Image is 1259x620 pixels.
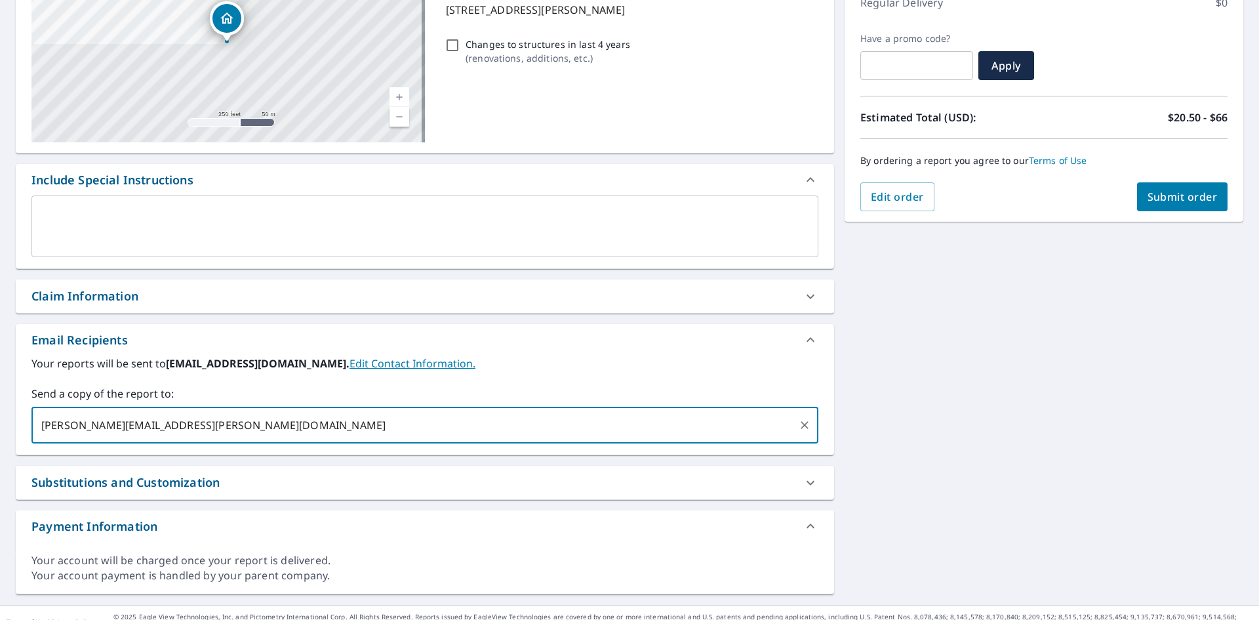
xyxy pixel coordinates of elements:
[210,1,244,42] div: Dropped pin, building 1, Residential property, 118 Micol Dr NE Valdese, NC 28690
[978,51,1034,80] button: Apply
[350,356,475,371] a: EditContactInfo
[31,386,818,402] label: Send a copy of the report to:
[466,37,630,51] p: Changes to structures in last 4 years
[795,416,814,434] button: Clear
[16,466,834,499] div: Substitutions and Customization
[1168,110,1228,125] p: $20.50 - $66
[16,279,834,313] div: Claim Information
[860,33,973,45] label: Have a promo code?
[166,356,350,371] b: [EMAIL_ADDRESS][DOMAIN_NAME].
[1029,154,1087,167] a: Terms of Use
[16,510,834,542] div: Payment Information
[31,171,193,189] div: Include Special Instructions
[860,182,934,211] button: Edit order
[466,51,630,65] p: ( renovations, additions, etc. )
[31,568,818,583] div: Your account payment is handled by your parent company.
[31,287,138,305] div: Claim Information
[31,331,128,349] div: Email Recipients
[390,87,409,107] a: Current Level 17, Zoom In
[16,324,834,356] div: Email Recipients
[1137,182,1228,211] button: Submit order
[31,356,818,371] label: Your reports will be sent to
[989,58,1024,73] span: Apply
[31,474,220,491] div: Substitutions and Customization
[16,164,834,196] div: Include Special Instructions
[31,553,818,568] div: Your account will be charged once your report is delivered.
[1148,190,1218,204] span: Submit order
[860,155,1228,167] p: By ordering a report you agree to our
[390,107,409,127] a: Current Level 17, Zoom Out
[871,190,924,204] span: Edit order
[31,518,157,535] div: Payment Information
[446,2,813,18] p: [STREET_ADDRESS][PERSON_NAME]
[860,110,1044,125] p: Estimated Total (USD):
